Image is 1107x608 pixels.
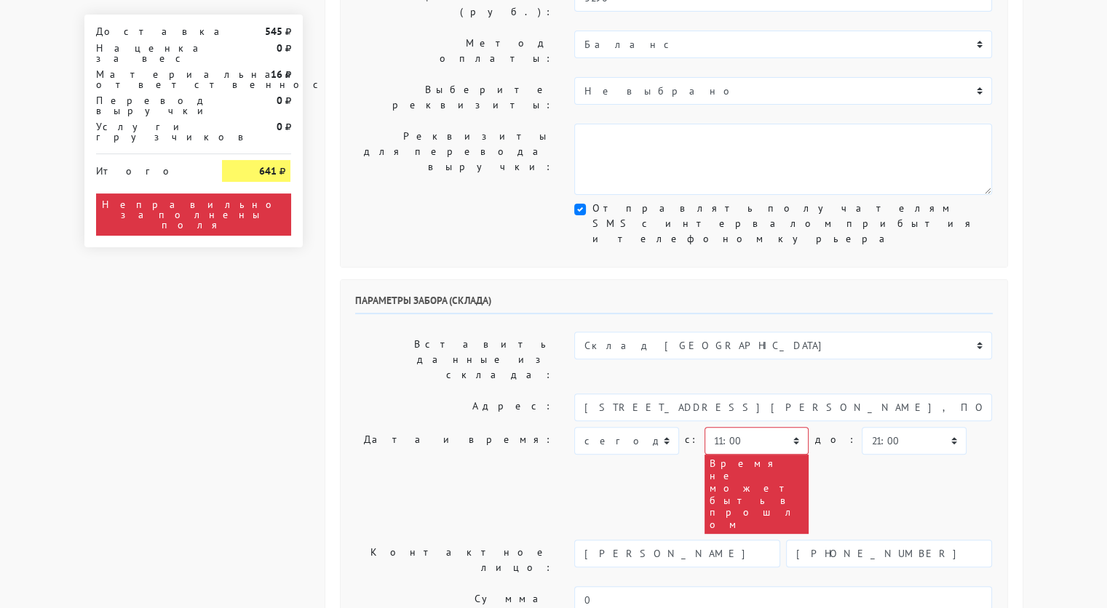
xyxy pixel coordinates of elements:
[344,31,564,71] label: Метод оплаты:
[276,120,282,133] strong: 0
[685,427,699,452] label: c:
[85,95,212,116] div: Перевод выручки
[85,43,212,63] div: Наценка за вес
[344,332,564,388] label: Вставить данные из склада:
[344,540,564,580] label: Контактное лицо:
[705,455,809,534] div: Время не может быть в прошлом
[96,160,201,176] div: Итого
[344,427,564,534] label: Дата и время:
[96,193,291,236] div: Неправильно заполнены поля
[264,25,282,38] strong: 545
[276,41,282,55] strong: 0
[786,540,992,567] input: Телефон
[276,94,282,107] strong: 0
[258,164,276,177] strong: 641
[85,26,212,36] div: Доставка
[344,393,564,421] label: Адрес:
[574,540,780,567] input: Имя
[344,124,564,195] label: Реквизиты для перевода выручки:
[270,68,282,81] strong: 16
[344,77,564,118] label: Выберите реквизиты:
[355,295,993,314] h6: Параметры забора (склада)
[814,427,856,452] label: до:
[85,69,212,89] div: Материальная ответственность
[592,201,992,247] label: Отправлять получателям SMS с интервалом прибытия и телефоном курьера
[85,121,212,142] div: Услуги грузчиков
